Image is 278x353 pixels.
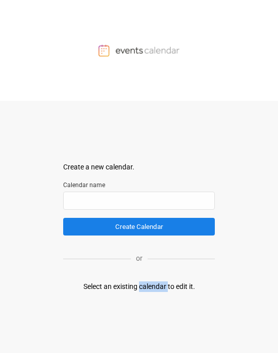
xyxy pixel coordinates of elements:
[63,218,215,236] button: Create Calendar
[99,44,179,56] img: Events Calendar
[83,281,195,292] div: Select an existing calendar to edit it.
[131,253,148,264] p: or
[63,162,215,172] div: Create a new calendar.
[63,181,215,190] label: Calendar name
